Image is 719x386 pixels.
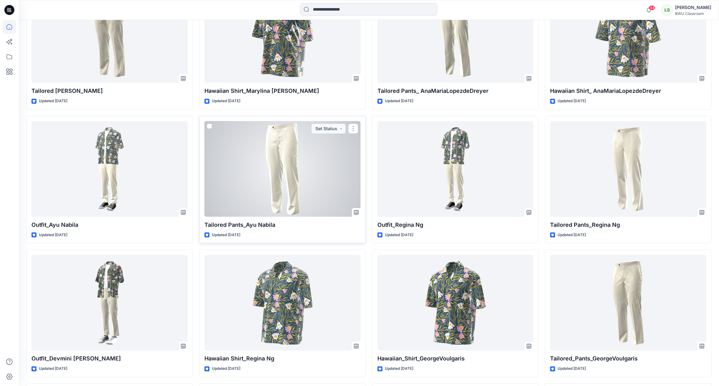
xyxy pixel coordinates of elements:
p: Updated [DATE] [212,232,240,238]
a: Tailored Pants_Regina Ng [550,121,706,217]
p: Outfit_Ayu Nabila [31,221,188,229]
a: Outfit_Ayu Nabila [31,121,188,217]
p: Tailored Pants_ AnaMariaLopezdeDreyer [377,87,534,95]
p: Updated [DATE] [558,232,586,238]
p: Updated [DATE] [385,365,413,372]
p: Outfit_Regina Ng [377,221,534,229]
p: Tailored Pants_Ayu Nabila [204,221,361,229]
p: Updated [DATE] [558,98,586,104]
a: Outfit_Regina Ng [377,121,534,217]
p: Updated [DATE] [39,365,67,372]
p: Updated [DATE] [385,232,413,238]
a: Tailored Pants_Ayu Nabila [204,121,361,217]
p: Updated [DATE] [385,98,413,104]
p: Hawaiian Shirt_ AnaMariaLopezdeDreyer [550,87,706,95]
a: Tailored_Pants_GeorgeVoulgaris [550,255,706,350]
div: LS [661,4,673,16]
p: Updated [DATE] [212,365,240,372]
p: Hawaiian Shirt_Marylina [PERSON_NAME] [204,87,361,95]
div: [PERSON_NAME] [675,4,711,11]
p: Updated [DATE] [39,98,67,104]
p: Hawaiian_Shirt_GeorgeVoulgaris [377,354,534,363]
a: Hawaiian_Shirt_GeorgeVoulgaris [377,255,534,350]
a: Outfit_Devmini De Silva [31,255,188,350]
p: Tailored_Pants_GeorgeVoulgaris [550,354,706,363]
p: Outfit_Devmini [PERSON_NAME] [31,354,188,363]
span: 44 [649,5,655,10]
a: Hawaiian Shirt_Regina Ng [204,255,361,350]
p: Tailored Pants_Regina Ng [550,221,706,229]
p: Updated [DATE] [39,232,67,238]
p: Updated [DATE] [212,98,240,104]
p: Tailored [PERSON_NAME] [31,87,188,95]
p: Hawaiian Shirt_Regina Ng [204,354,361,363]
div: BWU Classroom [675,11,711,16]
p: Updated [DATE] [558,365,586,372]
